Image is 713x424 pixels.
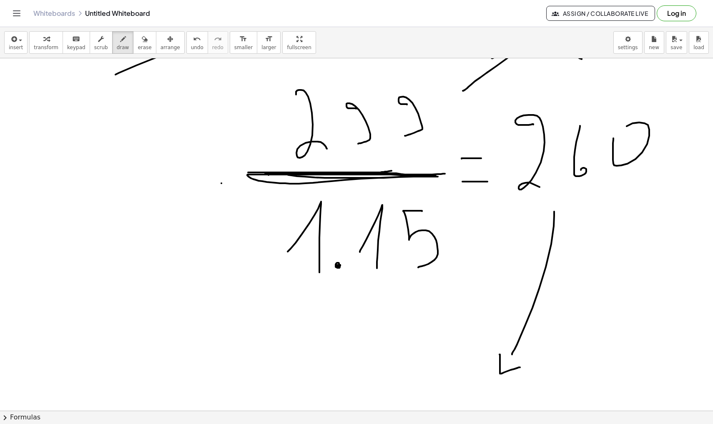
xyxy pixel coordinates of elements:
button: format_sizesmaller [230,31,257,54]
span: keypad [67,45,85,50]
i: format_size [239,34,247,44]
span: new [649,45,659,50]
i: redo [214,34,222,44]
span: erase [138,45,151,50]
button: save [666,31,687,54]
span: undo [191,45,203,50]
button: arrange [156,31,185,54]
button: transform [29,31,63,54]
span: smaller [234,45,253,50]
button: keyboardkeypad [63,31,90,54]
span: insert [9,45,23,50]
span: scrub [94,45,108,50]
button: redoredo [208,31,228,54]
button: scrub [90,31,113,54]
span: draw [117,45,129,50]
i: undo [193,34,201,44]
button: erase [133,31,156,54]
button: settings [613,31,643,54]
button: Assign / Collaborate Live [546,6,655,21]
button: load [689,31,709,54]
span: save [670,45,682,50]
button: draw [112,31,134,54]
span: larger [261,45,276,50]
button: Log in [657,5,696,21]
button: fullscreen [282,31,316,54]
button: Toggle navigation [10,7,23,20]
i: keyboard [72,34,80,44]
span: load [693,45,704,50]
span: fullscreen [287,45,311,50]
span: settings [618,45,638,50]
span: arrange [161,45,180,50]
span: Assign / Collaborate Live [553,10,648,17]
button: undoundo [186,31,208,54]
span: redo [212,45,223,50]
button: new [644,31,664,54]
i: format_size [265,34,273,44]
button: insert [4,31,28,54]
span: transform [34,45,58,50]
a: Whiteboards [33,9,75,17]
button: format_sizelarger [257,31,281,54]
